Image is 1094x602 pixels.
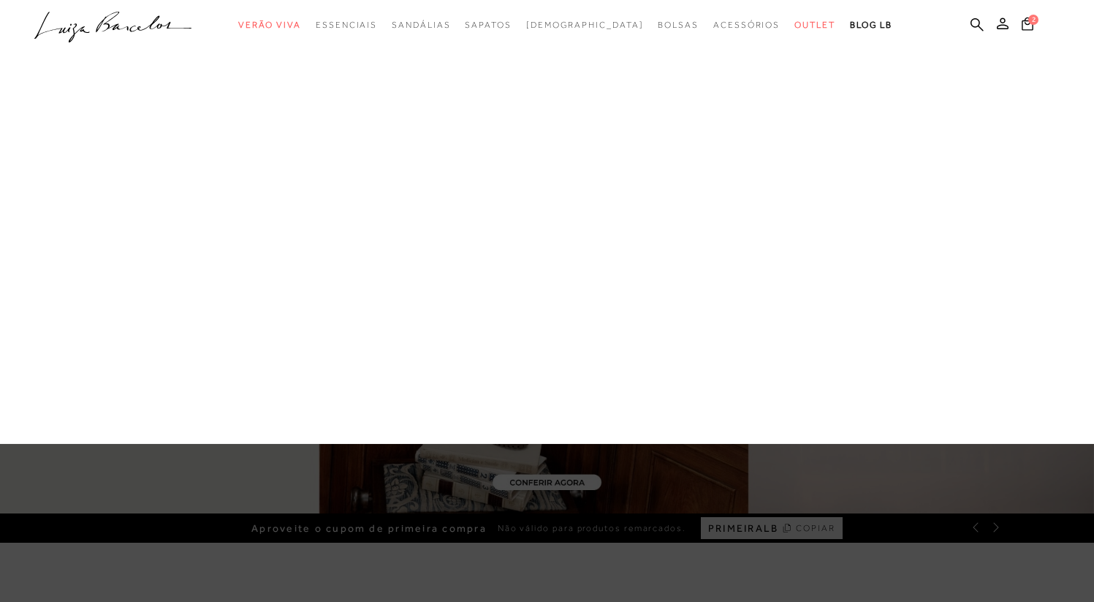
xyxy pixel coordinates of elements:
span: 2 [1028,15,1038,25]
span: Acessórios [713,20,780,30]
a: categoryNavScreenReaderText [794,12,835,39]
span: Essenciais [316,20,377,30]
a: categoryNavScreenReaderText [316,12,377,39]
span: Verão Viva [238,20,301,30]
a: categoryNavScreenReaderText [238,12,301,39]
span: BLOG LB [850,20,892,30]
a: categoryNavScreenReaderText [713,12,780,39]
span: Outlet [794,20,835,30]
a: BLOG LB [850,12,892,39]
button: 2 [1017,16,1038,36]
a: categoryNavScreenReaderText [658,12,699,39]
a: categoryNavScreenReaderText [465,12,511,39]
a: categoryNavScreenReaderText [392,12,450,39]
span: Sapatos [465,20,511,30]
span: Bolsas [658,20,699,30]
a: noSubCategoriesText [526,12,644,39]
span: Sandálias [392,20,450,30]
span: [DEMOGRAPHIC_DATA] [526,20,644,30]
